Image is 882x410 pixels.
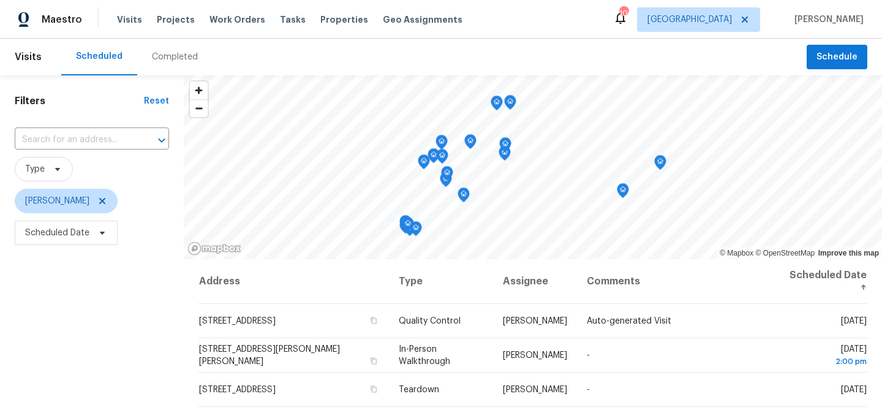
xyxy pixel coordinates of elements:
[15,131,135,150] input: Search for an address...
[841,385,867,394] span: [DATE]
[499,137,511,156] div: Map marker
[807,45,867,70] button: Schedule
[499,146,511,165] div: Map marker
[464,134,477,153] div: Map marker
[418,154,430,173] div: Map marker
[320,13,368,26] span: Properties
[647,13,732,26] span: [GEOGRAPHIC_DATA]
[458,188,470,207] div: Map marker
[190,82,208,99] button: Zoom in
[144,95,169,107] div: Reset
[435,135,448,154] div: Map marker
[787,355,867,368] div: 2:00 pm
[25,195,89,207] span: [PERSON_NAME]
[841,317,867,325] span: [DATE]
[152,51,198,63] div: Completed
[153,132,170,149] button: Open
[440,172,452,191] div: Map marker
[368,315,379,326] button: Copy Address
[720,249,753,257] a: Mapbox
[25,227,89,239] span: Scheduled Date
[15,44,42,70] span: Visits
[428,148,440,167] div: Map marker
[399,317,461,325] span: Quality Control
[755,249,815,257] a: OpenStreetMap
[577,259,778,304] th: Comments
[491,96,503,115] div: Map marker
[280,15,306,24] span: Tasks
[190,100,208,117] span: Zoom out
[587,317,671,325] span: Auto-generated Visit
[436,149,448,168] div: Map marker
[389,259,493,304] th: Type
[503,385,567,394] span: [PERSON_NAME]
[617,183,629,202] div: Map marker
[503,351,567,360] span: [PERSON_NAME]
[399,345,450,366] span: In-Person Walkthrough
[368,384,379,395] button: Copy Address
[190,99,208,117] button: Zoom out
[209,13,265,26] span: Work Orders
[76,50,123,63] div: Scheduled
[199,385,276,394] span: [STREET_ADDRESS]
[157,13,195,26] span: Projects
[441,166,453,185] div: Map marker
[199,345,340,366] span: [STREET_ADDRESS][PERSON_NAME][PERSON_NAME]
[787,345,867,368] span: [DATE]
[399,385,439,394] span: Teardown
[199,317,276,325] span: [STREET_ADDRESS]
[587,351,590,360] span: -
[383,13,462,26] span: Geo Assignments
[619,7,628,20] div: 106
[493,259,577,304] th: Assignee
[818,249,879,257] a: Improve this map
[504,95,516,114] div: Map marker
[198,259,389,304] th: Address
[587,385,590,394] span: -
[816,50,858,65] span: Schedule
[410,221,422,240] div: Map marker
[42,13,82,26] span: Maestro
[368,355,379,366] button: Copy Address
[25,163,45,175] span: Type
[790,13,864,26] span: [PERSON_NAME]
[184,75,882,259] canvas: Map
[654,155,666,174] div: Map marker
[117,13,142,26] span: Visits
[402,217,414,236] div: Map marker
[503,317,567,325] span: [PERSON_NAME]
[777,259,867,304] th: Scheduled Date ↑
[15,95,144,107] h1: Filters
[187,241,241,256] a: Mapbox homepage
[399,215,412,234] div: Map marker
